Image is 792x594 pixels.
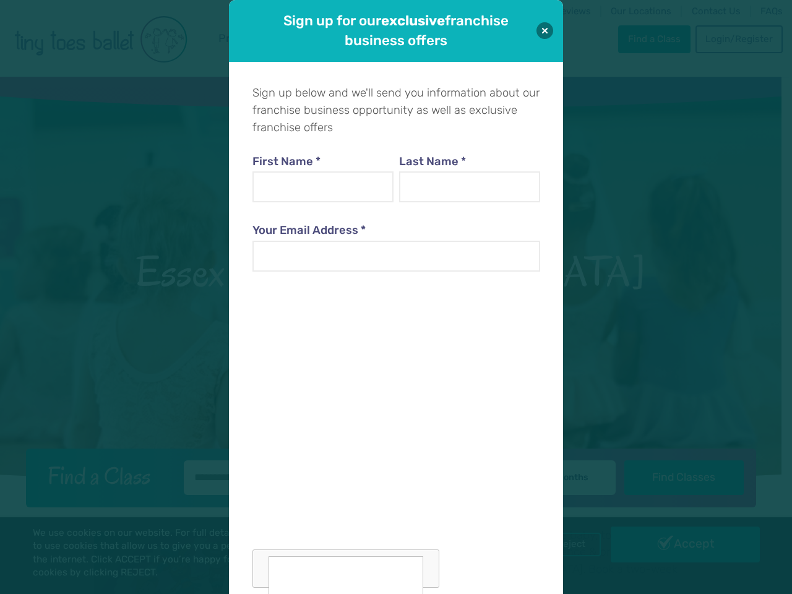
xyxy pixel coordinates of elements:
[381,12,445,29] strong: exclusive
[252,222,540,239] label: Your Email Address *
[264,11,528,50] h1: Sign up for our franchise business offers
[399,153,540,171] label: Last Name *
[252,85,540,136] p: Sign up below and we'll send you information about our franchise business opportunity as well as ...
[252,153,394,171] label: First Name *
